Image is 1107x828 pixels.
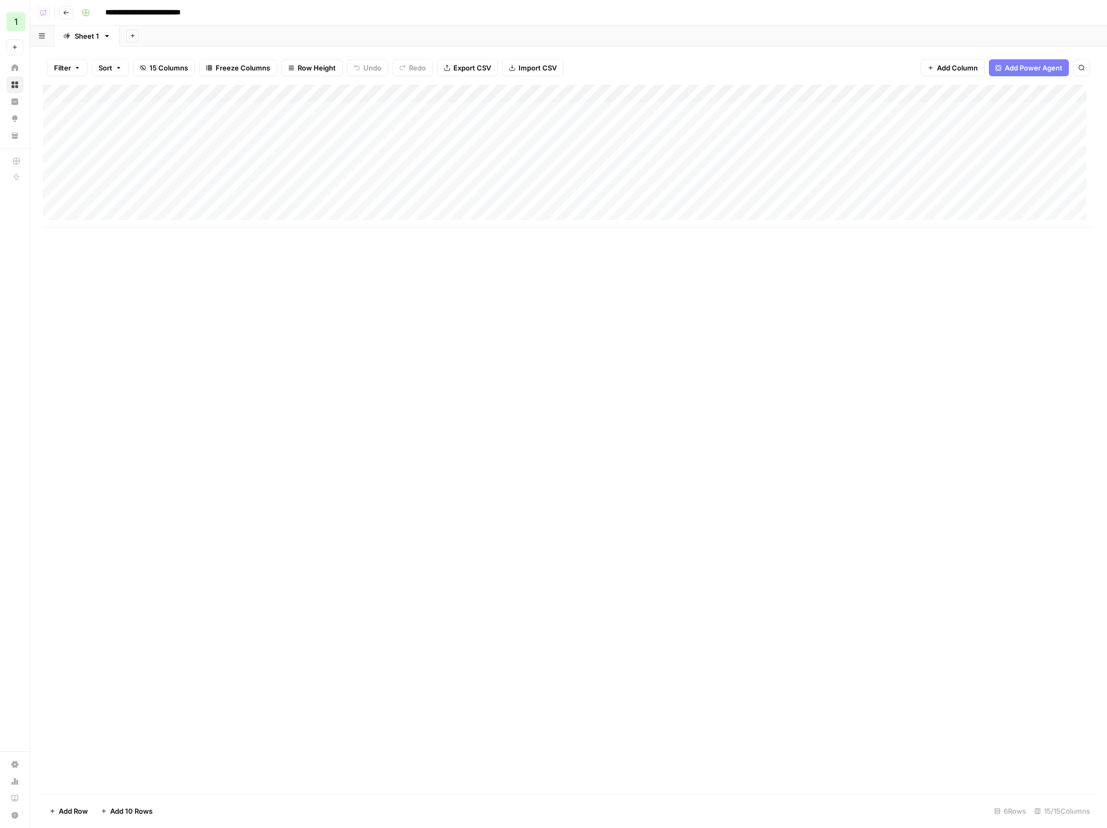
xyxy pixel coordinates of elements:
div: 6 Rows [990,803,1030,820]
a: Your Data [6,127,23,144]
span: Filter [54,63,71,73]
span: Undo [363,63,381,73]
span: Add Column [937,63,978,73]
button: Add Row [43,803,94,820]
span: Add 10 Rows [110,806,153,816]
button: Export CSV [437,59,498,76]
button: Redo [392,59,433,76]
a: Opportunities [6,110,23,127]
a: Usage [6,773,23,790]
button: Row Height [281,59,343,76]
span: Row Height [298,63,336,73]
div: 15/15 Columns [1030,803,1094,820]
button: Freeze Columns [199,59,277,76]
span: Freeze Columns [216,63,270,73]
span: Add Power Agent [1005,63,1063,73]
a: Home [6,59,23,76]
span: Redo [409,63,426,73]
button: Add Column [921,59,985,76]
span: 1 [14,15,18,28]
button: Workspace: 1ma [6,8,23,35]
span: Import CSV [519,63,557,73]
span: Sort [99,63,112,73]
button: 15 Columns [133,59,195,76]
a: Settings [6,756,23,773]
button: Help + Support [6,807,23,824]
div: Sheet 1 [75,31,99,41]
a: Sheet 1 [54,25,120,47]
button: Undo [347,59,388,76]
button: Add 10 Rows [94,803,159,820]
button: Import CSV [502,59,564,76]
button: Sort [92,59,129,76]
span: Add Row [59,806,88,816]
a: Browse [6,76,23,93]
span: Export CSV [453,63,491,73]
button: Add Power Agent [989,59,1069,76]
span: 15 Columns [149,63,188,73]
button: Filter [47,59,87,76]
a: Learning Hub [6,790,23,807]
a: Insights [6,93,23,110]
